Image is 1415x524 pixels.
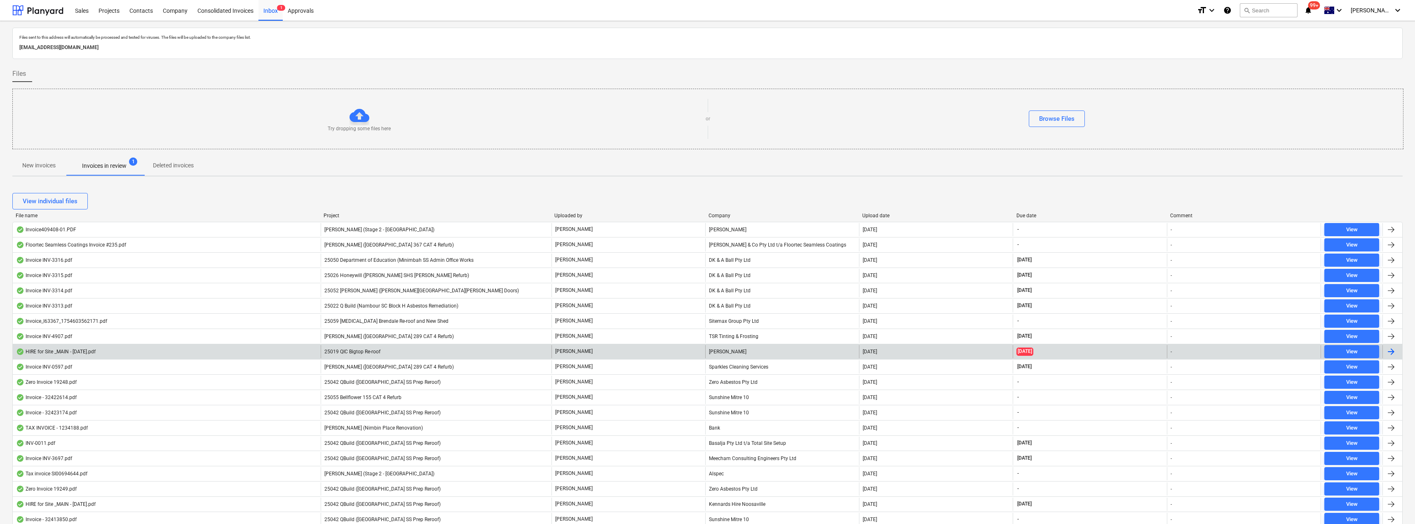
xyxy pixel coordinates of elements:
div: [DATE] [863,501,877,507]
div: View [1346,378,1358,387]
button: View [1324,223,1379,236]
div: DK & A Ball Pty Ltd [705,254,859,267]
div: [DATE] [863,440,877,446]
div: View [1346,362,1358,372]
button: View [1324,467,1379,480]
div: - [1171,440,1172,446]
div: OCR finished [16,348,24,355]
span: - [1016,378,1020,385]
span: [DATE] [1016,256,1033,263]
div: Due date [1016,213,1164,219]
span: 25052 Burnside SS (Burnside SHS Hall Doors) [324,288,519,294]
div: [DATE] [863,425,877,431]
div: Browse Files [1039,113,1075,124]
div: - [1171,273,1172,278]
div: - [1171,303,1172,309]
div: View [1346,317,1358,326]
span: Keyton (Chancellor Park 289 CAT 4 Refurb) [324,334,454,339]
p: [EMAIL_ADDRESS][DOMAIN_NAME] [19,43,1396,52]
p: Invoices in review [82,162,127,170]
div: Project [324,213,548,219]
div: OCR finished [16,272,24,279]
span: - [1016,409,1020,416]
span: 99+ [1308,1,1320,9]
div: OCR finished [16,455,24,462]
p: or [706,115,710,122]
div: [DATE] [863,379,877,385]
div: [PERSON_NAME] & Co Pty Ltd t/a Floortec Seamless Coatings [705,238,859,251]
span: [DATE] [1016,302,1033,309]
div: [DATE] [863,303,877,309]
i: keyboard_arrow_down [1334,5,1344,15]
span: - [1016,516,1020,523]
div: Try dropping some files hereorBrowse Files [12,89,1403,149]
div: - [1171,257,1172,263]
button: View [1324,482,1379,496]
div: OCR finished [16,242,24,248]
div: [DATE] [863,257,877,263]
div: OCR finished [16,409,24,416]
span: 1 [277,5,285,11]
div: Invoice INV-3314.pdf [16,287,72,294]
div: Chat Widget [1374,484,1415,524]
div: Sitemax Group Pty Ltd [705,315,859,328]
span: search [1244,7,1250,14]
span: 25042 QBuild (Sunshine Beach SS Prep Reroof) [324,440,441,446]
div: Invoice - 32413850.pdf [16,516,77,523]
div: View [1346,393,1358,402]
span: 25026 Honeywill (Burnside SHS STEMM Refurb) [324,273,469,278]
span: - [1016,226,1020,233]
div: - [1171,379,1172,385]
div: - [1171,288,1172,294]
div: OCR finished [16,379,24,385]
span: Patrick Lovekin (Nimbin Place Renovation) [324,425,423,431]
button: View [1324,315,1379,328]
p: [PERSON_NAME] [555,424,593,431]
p: [PERSON_NAME] [555,470,593,477]
button: View [1324,406,1379,419]
span: 25022 Q Build (Nambour SC Block H Asbestos Remediation) [324,303,458,309]
span: - [1016,424,1020,431]
span: - [1016,394,1020,401]
i: Knowledge base [1223,5,1232,15]
div: View [1346,484,1358,494]
div: OCR finished [16,364,24,370]
button: View [1324,452,1379,465]
div: Zero Asbestos Pty Ltd [705,482,859,496]
button: Search [1240,3,1298,17]
div: OCR finished [16,425,24,431]
button: View [1324,391,1379,404]
div: View [1346,423,1358,433]
span: - [1016,470,1020,477]
div: OCR finished [16,501,24,508]
button: View [1324,345,1379,358]
div: [DATE] [863,471,877,477]
div: OCR finished [16,516,24,523]
div: Zero Invoice 19248.pdf [16,379,77,385]
div: TSR Tinting & Frosting [705,330,859,343]
div: [DATE] [863,227,877,233]
div: [DATE] [863,486,877,492]
div: OCR finished [16,470,24,477]
p: [PERSON_NAME] [555,256,593,263]
div: Invoice - 32423174.pdf [16,409,77,416]
div: Uploaded by [554,213,702,219]
div: View [1346,408,1358,418]
div: Invoice INV-3697.pdf [16,455,72,462]
i: keyboard_arrow_down [1207,5,1217,15]
div: Invoice INV-4907.pdf [16,333,72,340]
div: [DATE] [863,517,877,522]
span: 25042 QBuild (Sunshine Beach SS Prep Reroof) [324,379,441,385]
button: View individual files [12,193,88,209]
p: Deleted invoices [153,161,194,170]
div: File name [16,213,317,219]
div: [DATE] [863,395,877,400]
p: [PERSON_NAME] [555,409,593,416]
div: [PERSON_NAME] [705,345,859,358]
button: View [1324,437,1379,450]
button: View [1324,269,1379,282]
div: [DATE] [863,318,877,324]
div: - [1171,242,1172,248]
p: [PERSON_NAME] [555,363,593,370]
div: - [1171,334,1172,339]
